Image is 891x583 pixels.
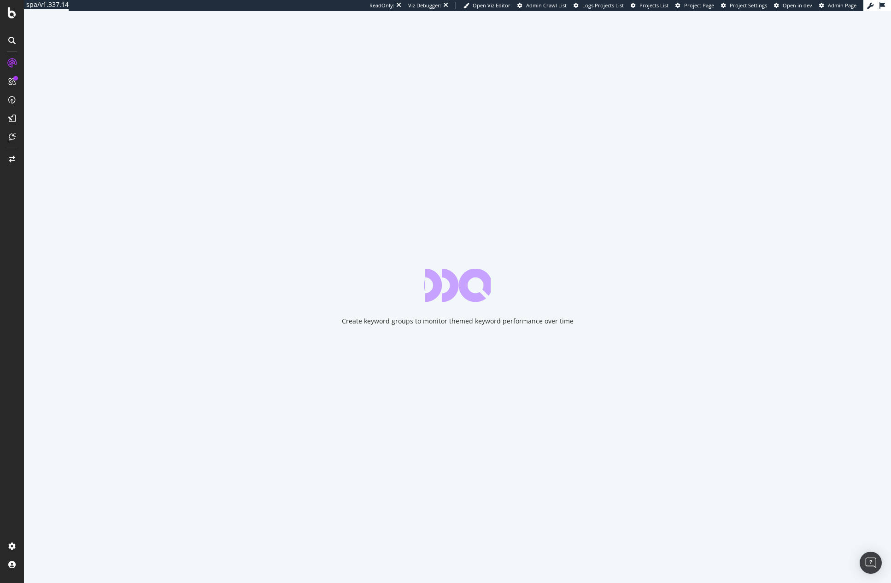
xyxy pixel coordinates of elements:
[639,2,668,9] span: Projects List
[369,2,394,9] div: ReadOnly:
[860,552,882,574] div: Open Intercom Messenger
[721,2,767,9] a: Project Settings
[582,2,624,9] span: Logs Projects List
[819,2,856,9] a: Admin Page
[675,2,714,9] a: Project Page
[574,2,624,9] a: Logs Projects List
[774,2,812,9] a: Open in dev
[730,2,767,9] span: Project Settings
[631,2,668,9] a: Projects List
[342,317,574,326] div: Create keyword groups to monitor themed keyword performance over time
[408,2,441,9] div: Viz Debugger:
[424,269,491,302] div: animation
[684,2,714,9] span: Project Page
[463,2,510,9] a: Open Viz Editor
[783,2,812,9] span: Open in dev
[473,2,510,9] span: Open Viz Editor
[828,2,856,9] span: Admin Page
[526,2,567,9] span: Admin Crawl List
[517,2,567,9] a: Admin Crawl List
